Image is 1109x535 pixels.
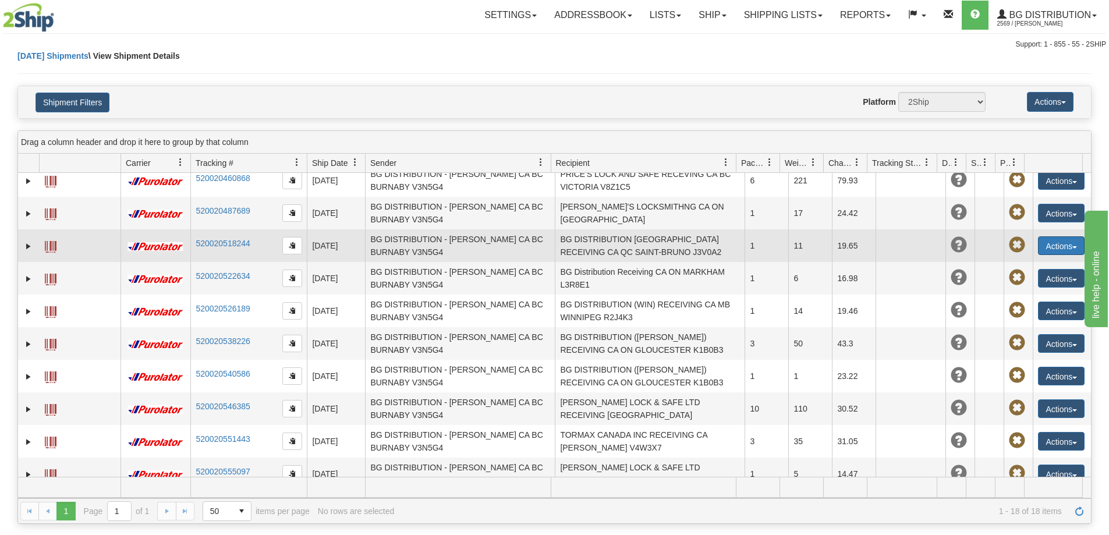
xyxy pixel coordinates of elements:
[126,210,185,218] img: 11 - Purolator
[108,502,131,520] input: Page 1
[203,501,310,521] span: items per page
[365,360,555,392] td: BG DISTRIBUTION - [PERSON_NAME] CA BC BURNABY V3N5G4
[365,164,555,197] td: BG DISTRIBUTION - [PERSON_NAME] CA BC BURNABY V3N5G4
[555,262,745,295] td: BG Distribution Receiving CA ON MARKHAM L3R8E1
[832,262,876,295] td: 16.98
[745,295,788,327] td: 1
[307,458,365,490] td: [DATE]
[1009,237,1025,253] span: Pickup Not Assigned
[1038,269,1085,288] button: Actions
[287,153,307,172] a: Tracking # filter column settings
[196,369,250,378] a: 520020540586
[942,157,952,169] span: Delivery Status
[872,157,923,169] span: Tracking Status
[365,327,555,360] td: BG DISTRIBUTION - [PERSON_NAME] CA BC BURNABY V3N5G4
[126,177,185,186] img: 11 - Purolator
[788,458,832,490] td: 5
[788,164,832,197] td: 221
[282,465,302,483] button: Copy to clipboard
[788,295,832,327] td: 14
[196,336,250,346] a: 520020538226
[1070,502,1089,520] a: Refresh
[760,153,780,172] a: Packages filter column settings
[788,392,832,425] td: 110
[917,153,937,172] a: Tracking Status filter column settings
[1009,172,1025,188] span: Pickup Not Assigned
[788,229,832,262] td: 11
[1009,465,1025,481] span: Pickup Not Assigned
[196,206,250,215] a: 520020487689
[1009,367,1025,384] span: Pickup Not Assigned
[9,7,108,21] div: live help - online
[307,197,365,229] td: [DATE]
[555,392,745,425] td: [PERSON_NAME] LOCK & SAFE LTD RECEIVING [GEOGRAPHIC_DATA]
[690,1,735,30] a: Ship
[307,164,365,197] td: [DATE]
[88,51,180,61] span: \ View Shipment Details
[832,458,876,490] td: 14.47
[196,157,233,169] span: Tracking #
[1038,465,1085,483] button: Actions
[788,360,832,392] td: 1
[735,1,831,30] a: Shipping lists
[1009,302,1025,318] span: Pickup Not Assigned
[863,96,896,108] label: Platform
[196,304,250,313] a: 520020526189
[17,51,88,61] a: [DATE] Shipments
[3,3,54,32] img: logo2569.jpg
[171,153,190,172] a: Carrier filter column settings
[1038,171,1085,190] button: Actions
[370,157,396,169] span: Sender
[1009,433,1025,449] span: Pickup Not Assigned
[555,197,745,229] td: [PERSON_NAME]'S LOCKSMITHNG CA ON [GEOGRAPHIC_DATA]
[23,175,34,187] a: Expand
[45,399,56,417] a: Label
[832,327,876,360] td: 43.3
[23,469,34,480] a: Expand
[951,335,967,351] span: Unknown
[402,506,1062,516] span: 1 - 18 of 18 items
[1000,157,1010,169] span: Pickup Status
[307,360,365,392] td: [DATE]
[555,458,745,490] td: [PERSON_NAME] LOCK & SAFE LTD RECEIVING CA [PERSON_NAME] V6X1M5
[1009,270,1025,286] span: Pickup Not Assigned
[126,275,185,284] img: 11 - Purolator
[641,1,690,30] a: Lists
[988,1,1106,30] a: BG Distribution 2569 / [PERSON_NAME]
[745,392,788,425] td: 10
[282,237,302,254] button: Copy to clipboard
[1027,92,1073,112] button: Actions
[126,438,185,447] img: 11 - Purolator
[196,271,250,281] a: 520020522634
[951,237,967,253] span: Unknown
[1007,10,1091,20] span: BG Distribution
[832,295,876,327] td: 19.46
[745,327,788,360] td: 3
[951,465,967,481] span: Unknown
[307,295,365,327] td: [DATE]
[45,171,56,189] a: Label
[832,197,876,229] td: 24.42
[555,229,745,262] td: BG DISTRIBUTION [GEOGRAPHIC_DATA] RECEIVING CA QC SAINT-BRUNO J3V0A2
[196,173,250,183] a: 520020460868
[23,273,34,285] a: Expand
[788,197,832,229] td: 17
[282,335,302,352] button: Copy to clipboard
[1038,399,1085,418] button: Actions
[282,172,302,189] button: Copy to clipboard
[196,434,250,444] a: 520020551443
[365,392,555,425] td: BG DISTRIBUTION - [PERSON_NAME] CA BC BURNABY V3N5G4
[1038,334,1085,353] button: Actions
[345,153,365,172] a: Ship Date filter column settings
[45,334,56,352] a: Label
[365,229,555,262] td: BG DISTRIBUTION - [PERSON_NAME] CA BC BURNABY V3N5G4
[365,262,555,295] td: BG DISTRIBUTION - [PERSON_NAME] CA BC BURNABY V3N5G4
[832,425,876,458] td: 31.05
[196,239,250,248] a: 520020518244
[307,425,365,458] td: [DATE]
[745,360,788,392] td: 1
[318,506,395,516] div: No rows are selected
[84,501,150,521] span: Page of 1
[365,425,555,458] td: BG DISTRIBUTION - [PERSON_NAME] CA BC BURNABY V3N5G4
[951,302,967,318] span: Unknown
